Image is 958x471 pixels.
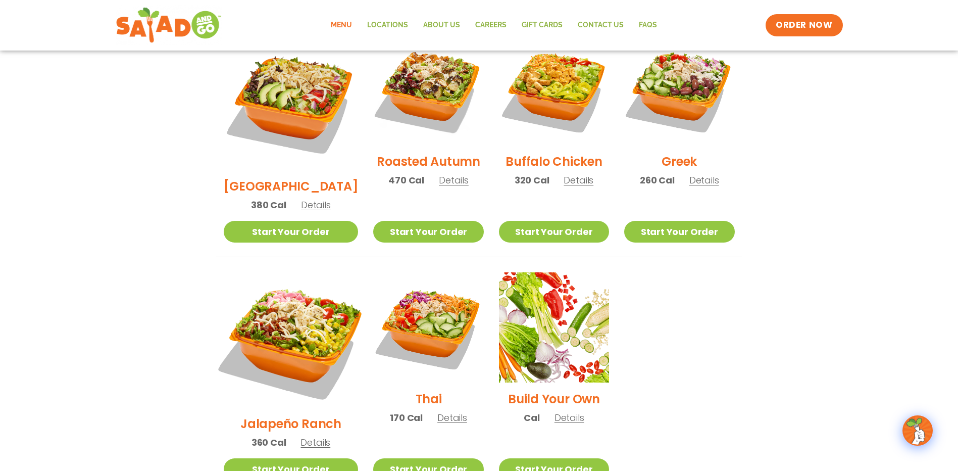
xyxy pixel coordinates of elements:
[416,390,442,408] h2: Thai
[300,436,330,449] span: Details
[508,390,600,408] h2: Build Your Own
[377,153,480,170] h2: Roasted Autumn
[323,14,360,37] a: Menu
[624,35,734,145] img: Product photo for Greek Salad
[373,272,483,383] img: Product photo for Thai Salad
[439,174,469,186] span: Details
[499,272,609,383] img: Product photo for Build Your Own
[390,411,423,425] span: 170 Cal
[624,221,734,243] a: Start Your Order
[373,35,483,145] img: Product photo for Roasted Autumn Salad
[212,261,370,419] img: Product photo for Jalapeño Ranch Salad
[554,411,584,424] span: Details
[388,173,424,187] span: 470 Cal
[224,177,359,195] h2: [GEOGRAPHIC_DATA]
[499,35,609,145] img: Product photo for Buffalo Chicken Salad
[251,436,286,449] span: 360 Cal
[468,14,514,37] a: Careers
[240,415,341,433] h2: Jalapeño Ranch
[514,14,570,37] a: GIFT CARDS
[251,198,286,212] span: 380 Cal
[224,221,359,243] a: Start Your Order
[499,221,609,243] a: Start Your Order
[564,174,593,186] span: Details
[524,411,539,425] span: Cal
[766,14,842,36] a: ORDER NOW
[570,14,631,37] a: Contact Us
[373,221,483,243] a: Start Your Order
[903,416,932,445] img: wpChatIcon
[224,35,359,170] img: Product photo for BBQ Ranch Salad
[323,14,665,37] nav: Menu
[631,14,665,37] a: FAQs
[416,14,468,37] a: About Us
[506,153,602,170] h2: Buffalo Chicken
[662,153,697,170] h2: Greek
[640,173,675,187] span: 260 Cal
[437,411,467,424] span: Details
[689,174,719,186] span: Details
[301,199,331,211] span: Details
[116,5,222,45] img: new-SAG-logo-768×292
[776,19,832,31] span: ORDER NOW
[360,14,416,37] a: Locations
[515,173,549,187] span: 320 Cal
